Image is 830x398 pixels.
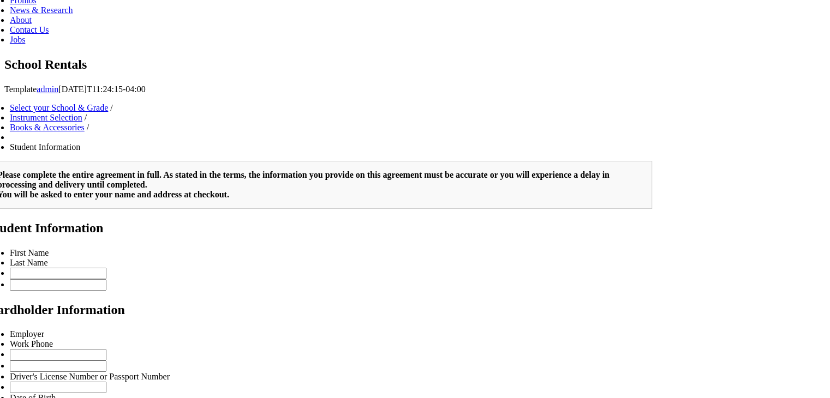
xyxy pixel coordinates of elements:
a: Instrument Selection [10,113,82,122]
span: / [85,113,87,122]
a: Books & Accessories [10,123,85,132]
button: Attachments [122,4,171,16]
button: Thumbnails [4,4,51,16]
a: Select your School & Grade [10,103,108,112]
span: Thumbnails [9,6,46,14]
li: Last Name [10,258,652,268]
span: Template [4,85,37,94]
span: Document Outline [57,6,116,14]
span: / [110,103,112,112]
li: Work Phone [10,339,652,349]
span: [DATE]T11:24:15-04:00 [58,85,145,94]
h1: School Rentals [4,56,826,74]
a: Jobs [10,35,25,44]
li: Employer [10,329,652,339]
li: First Name [10,248,652,258]
li: Student Information [10,142,652,152]
a: admin [37,85,58,94]
a: Page 1 [4,16,660,105]
a: News & Research [10,5,73,15]
a: About [10,15,32,25]
span: / [87,123,89,132]
a: Contact Us [10,25,49,34]
button: Document Outline [53,4,120,16]
a: Page 2 [4,105,660,194]
li: Driver's License Number or Passport Number [10,372,588,382]
span: Attachments [127,6,167,14]
section: Page Title Bar [4,56,826,74]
